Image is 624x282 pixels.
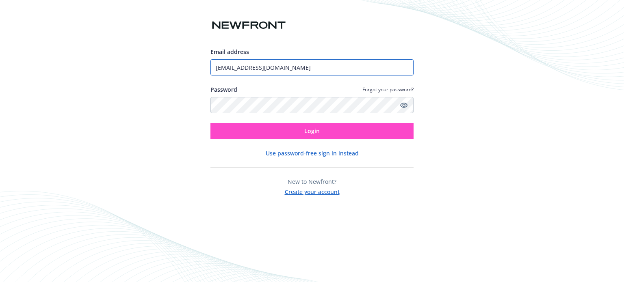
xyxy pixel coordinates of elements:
label: Password [210,85,237,94]
button: Create your account [285,186,340,196]
input: Enter your email [210,59,414,75]
a: Show password [399,100,409,110]
span: Login [304,127,320,135]
button: Use password-free sign in instead [266,149,359,157]
button: Login [210,123,414,139]
input: Enter your password [210,97,414,113]
img: Newfront logo [210,18,287,32]
span: New to Newfront? [288,178,336,185]
a: Forgot your password? [362,86,414,93]
span: Email address [210,48,249,56]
